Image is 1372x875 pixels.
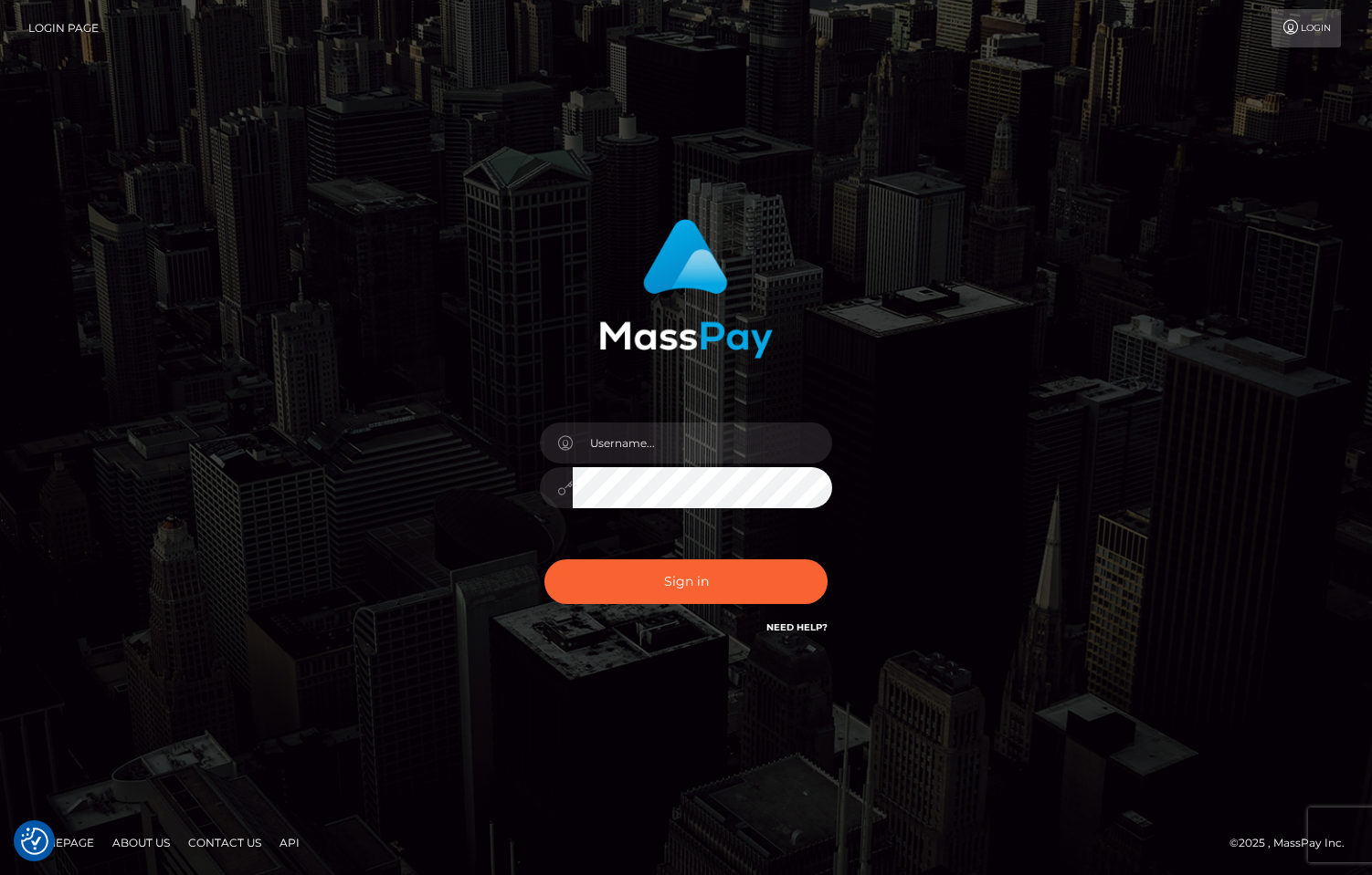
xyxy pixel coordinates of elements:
a: Contact Us [181,828,269,857]
a: Login Page [28,9,99,47]
img: Revisit consent button [21,828,48,855]
button: Consent Preferences [21,828,48,855]
a: API [272,828,307,857]
a: Need Help? [766,621,828,633]
input: Username... [573,422,832,464]
div: © 2025 , MassPay Inc. [1230,833,1358,853]
a: Homepage [20,828,101,857]
img: MassPay Login [599,219,773,359]
a: Login [1272,9,1341,47]
button: Sign in [544,559,828,604]
a: About Us [105,828,177,857]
